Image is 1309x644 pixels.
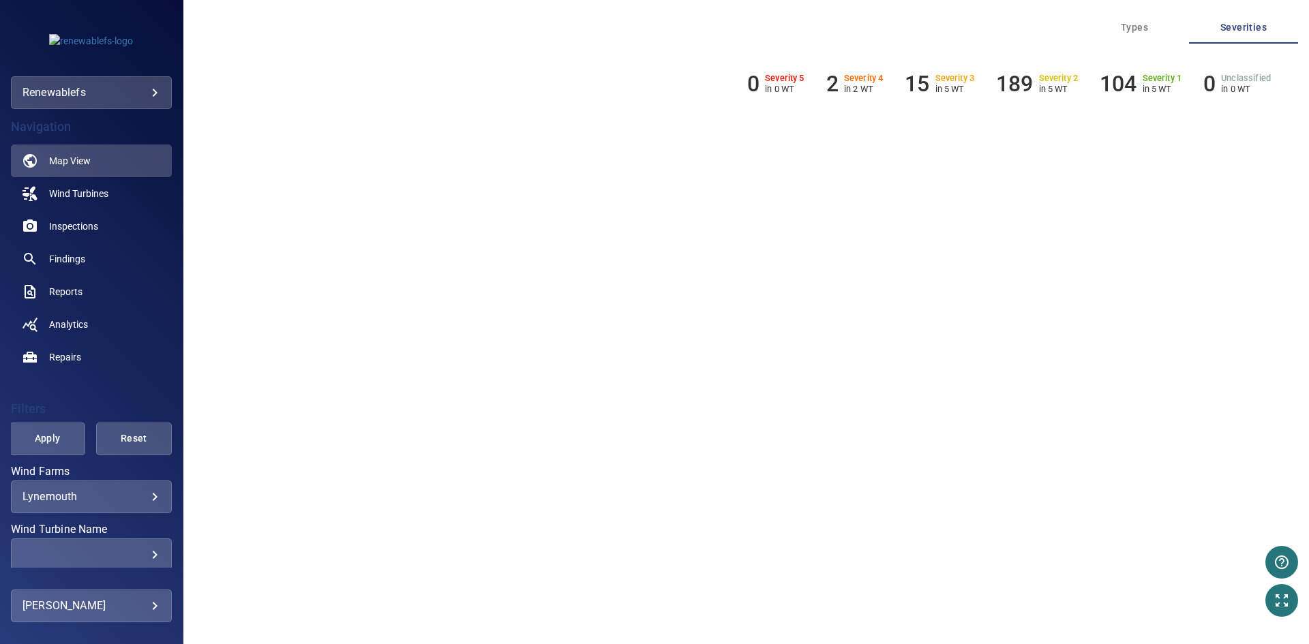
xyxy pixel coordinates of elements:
label: Wind Turbine Name [11,524,172,535]
h6: Severity 3 [935,74,975,83]
h6: 0 [1203,71,1216,97]
h4: Filters [11,402,172,416]
h6: 189 [996,71,1033,97]
h6: 104 [1100,71,1137,97]
span: Analytics [49,318,88,331]
span: Inspections [49,219,98,233]
span: Reset [113,430,155,447]
li: Severity 3 [905,71,974,97]
h6: Severity 2 [1039,74,1079,83]
a: reports noActive [11,275,172,308]
p: in 0 WT [1221,84,1271,94]
a: inspections noActive [11,210,172,243]
p: in 5 WT [935,84,975,94]
a: findings noActive [11,243,172,275]
span: Repairs [49,350,81,364]
img: renewablefs-logo [49,34,133,48]
a: analytics noActive [11,308,172,341]
h6: Severity 1 [1143,74,1182,83]
p: in 2 WT [844,84,884,94]
p: in 0 WT [765,84,804,94]
span: Findings [49,252,85,266]
div: Lynemouth [22,490,160,503]
div: Wind Turbine Name [11,538,172,571]
button: Reset [96,423,172,455]
span: Reports [49,285,82,298]
span: Wind Turbines [49,187,108,200]
button: Apply [10,423,85,455]
h4: Navigation [11,120,172,134]
span: Severities [1197,19,1290,36]
div: Wind Farms [11,480,172,513]
h6: Severity 4 [844,74,884,83]
div: [PERSON_NAME] [22,595,160,617]
li: Severity Unclassified [1203,71,1271,97]
li: Severity 5 [747,71,804,97]
p: in 5 WT [1143,84,1182,94]
div: renewablefs [11,76,172,109]
a: repairs noActive [11,341,172,373]
h6: 15 [905,71,929,97]
li: Severity 2 [996,71,1078,97]
li: Severity 4 [826,71,884,97]
span: Apply [27,430,68,447]
h6: 2 [826,71,839,97]
h6: Unclassified [1221,74,1271,83]
h6: 0 [747,71,759,97]
h6: Severity 5 [765,74,804,83]
span: Types [1088,19,1181,36]
span: Map View [49,154,91,168]
p: in 5 WT [1039,84,1079,94]
div: renewablefs [22,82,160,104]
a: windturbines noActive [11,177,172,210]
li: Severity 1 [1100,71,1182,97]
a: map active [11,144,172,177]
label: Wind Farms [11,466,172,477]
